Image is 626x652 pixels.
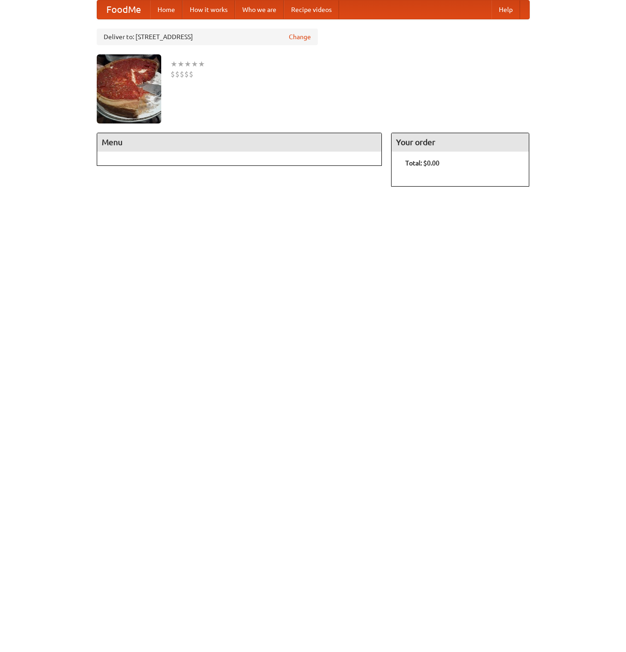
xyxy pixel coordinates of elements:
a: Recipe videos [284,0,339,19]
a: Change [289,32,311,41]
li: ★ [177,59,184,69]
a: Who we are [235,0,284,19]
li: ★ [191,59,198,69]
a: How it works [182,0,235,19]
h4: Your order [392,133,529,152]
li: $ [180,69,184,79]
a: FoodMe [97,0,150,19]
a: Home [150,0,182,19]
a: Help [491,0,520,19]
li: $ [175,69,180,79]
li: $ [189,69,193,79]
h4: Menu [97,133,382,152]
li: ★ [198,59,205,69]
img: angular.jpg [97,54,161,123]
b: Total: $0.00 [405,159,439,167]
li: ★ [184,59,191,69]
li: ★ [170,59,177,69]
li: $ [170,69,175,79]
li: $ [184,69,189,79]
div: Deliver to: [STREET_ADDRESS] [97,29,318,45]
